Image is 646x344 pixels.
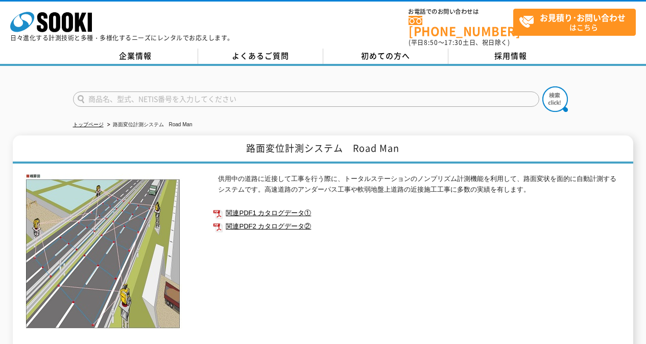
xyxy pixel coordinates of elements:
[24,174,182,329] img: 路面変位計測システム Road Man
[198,49,323,64] a: よくあるご質問
[10,35,234,41] p: 日々進化する計測技術と多種・多様化するニーズにレンタルでお応えします。
[213,220,621,233] a: 関連PDF2 カタログデータ②
[73,91,539,107] input: 商品名、型式、NETIS番号を入力してください
[424,38,438,47] span: 8:50
[13,135,633,164] h1: 路面変位計測システム Road Man
[448,49,573,64] a: 採用情報
[105,120,193,130] li: 路面変位計測システム Road Man
[513,9,636,36] a: お見積り･お問い合わせはこちら
[409,38,510,47] span: (平日 ～ 土日、祝日除く)
[409,9,513,15] span: お電話でのお問い合わせは
[409,16,513,37] a: [PHONE_NUMBER]
[218,174,621,195] p: 供用中の道路に近接して工事を行う際に、トータルステーションのノンプリズム計測機能を利用して、路面変状を面的に自動計測するシステムです。高速道路のアンダーパス工事や軟弱地盤上道路の近接施工工事に多...
[519,9,635,35] span: はこちら
[542,86,568,112] img: btn_search.png
[361,50,410,61] span: 初めての方へ
[323,49,448,64] a: 初めての方へ
[73,122,104,127] a: トップページ
[540,11,626,24] strong: お見積り･お問い合わせ
[444,38,463,47] span: 17:30
[213,207,621,220] a: 関連PDF1 カタログデータ①
[73,49,198,64] a: 企業情報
